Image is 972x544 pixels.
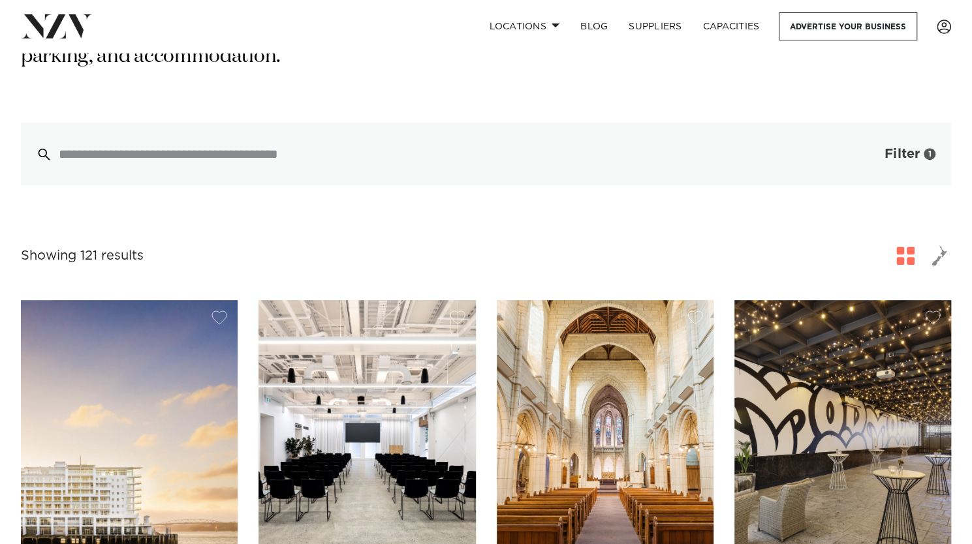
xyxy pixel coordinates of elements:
[478,12,570,40] a: Locations
[618,12,692,40] a: SUPPLIERS
[21,14,92,38] img: nzv-logo.png
[21,246,144,266] div: Showing 121 results
[885,147,920,160] span: Filter
[693,12,770,40] a: Capacities
[570,12,618,40] a: BLOG
[843,123,951,185] button: Filter1
[779,12,917,40] a: Advertise your business
[924,148,935,160] div: 1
